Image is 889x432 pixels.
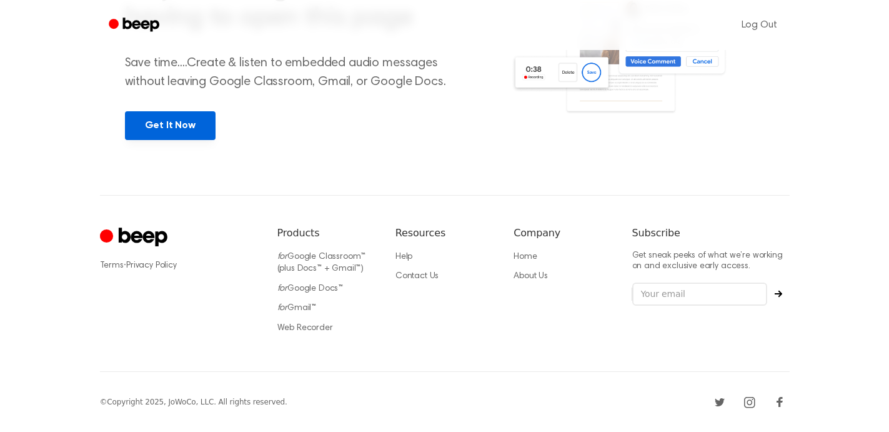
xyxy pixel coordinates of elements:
[632,283,767,306] input: Your email
[277,284,288,293] i: for
[277,253,288,261] i: for
[740,392,760,412] a: Instagram
[100,13,171,38] a: Beep
[632,251,790,273] p: Get sneak peeks of what we’re working on and exclusive early access.
[770,392,790,412] a: Facebook
[767,290,790,298] button: Subscribe
[277,324,333,333] a: Web Recorder
[395,226,494,241] h6: Resources
[100,261,124,270] a: Terms
[125,54,462,91] p: Save time....Create & listen to embedded audio messages without leaving Google Classroom, Gmail, ...
[277,253,366,274] a: forGoogle Classroom™ (plus Docs™ + Gmail™)
[514,226,612,241] h6: Company
[100,226,171,250] a: Cruip
[729,10,790,40] a: Log Out
[277,284,344,293] a: forGoogle Docs™
[277,304,288,313] i: for
[100,396,287,408] div: © Copyright 2025, JoWoCo, LLC. All rights reserved.
[514,272,548,281] a: About Us
[514,253,537,261] a: Home
[632,226,790,241] h6: Subscribe
[125,111,216,140] a: Get It Now
[710,392,730,412] a: Twitter
[126,261,177,270] a: Privacy Policy
[277,226,375,241] h6: Products
[395,253,412,261] a: Help
[277,304,317,313] a: forGmail™
[395,272,439,281] a: Contact Us
[100,259,257,272] div: ·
